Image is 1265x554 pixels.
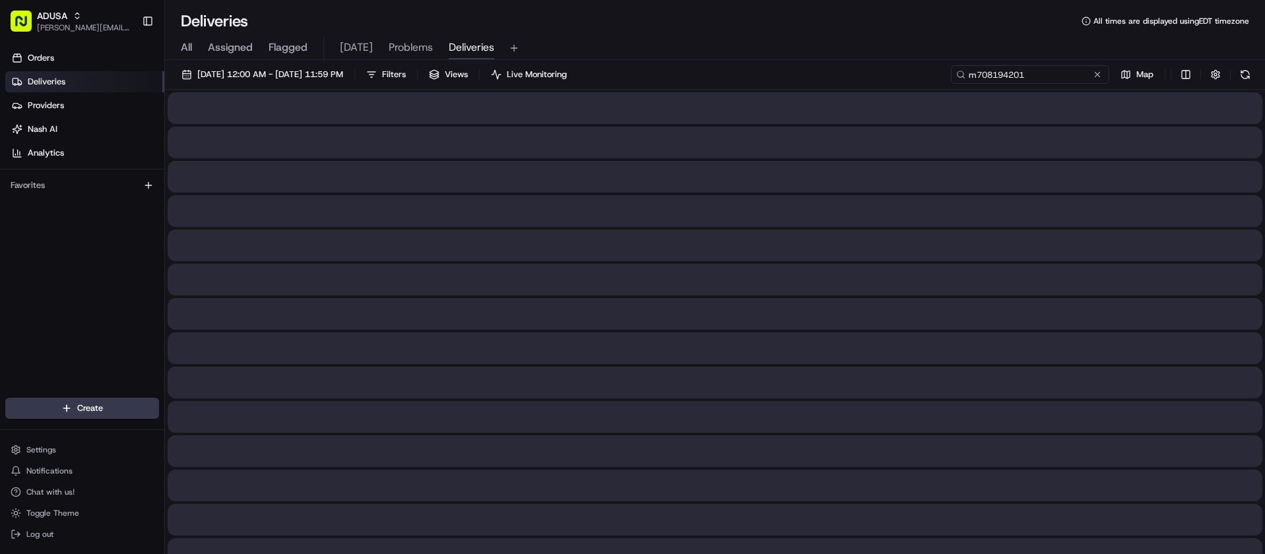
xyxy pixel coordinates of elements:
[423,65,474,84] button: Views
[5,462,159,480] button: Notifications
[26,466,73,476] span: Notifications
[382,69,406,80] span: Filters
[13,53,240,74] p: Welcome 👋
[93,223,160,233] a: Powered byPylon
[8,186,106,210] a: 📗Knowledge Base
[28,52,54,64] span: Orders
[34,85,218,99] input: Clear
[28,100,64,111] span: Providers
[5,175,159,196] div: Favorites
[26,191,101,204] span: Knowledge Base
[26,508,79,518] span: Toggle Theme
[45,126,216,139] div: Start new chat
[360,65,412,84] button: Filters
[5,525,159,543] button: Log out
[445,69,468,80] span: Views
[449,40,494,55] span: Deliveries
[5,119,164,140] a: Nash AI
[28,76,65,88] span: Deliveries
[197,69,343,80] span: [DATE] 12:00 AM - [DATE] 11:59 PM
[224,130,240,146] button: Start new chat
[26,529,53,539] span: Log out
[176,65,349,84] button: [DATE] 12:00 AM - [DATE] 11:59 PM
[125,191,212,204] span: API Documentation
[5,398,159,419] button: Create
[5,47,164,69] a: Orders
[106,186,217,210] a: 💻API Documentation
[1093,16,1249,26] span: All times are displayed using EDT timezone
[1115,65,1159,84] button: Map
[1236,65,1254,84] button: Refresh
[5,441,159,459] button: Settings
[5,95,164,116] a: Providers
[131,224,160,233] span: Pylon
[389,40,433,55] span: Problems
[28,147,64,159] span: Analytics
[5,142,164,164] a: Analytics
[5,5,137,37] button: ADUSA[PERSON_NAME][EMAIL_ADDRESS][PERSON_NAME][DOMAIN_NAME]
[5,504,159,522] button: Toggle Theme
[26,487,75,497] span: Chat with us!
[269,40,308,55] span: Flagged
[340,40,373,55] span: [DATE]
[28,123,57,135] span: Nash AI
[37,9,67,22] button: ADUSA
[951,65,1109,84] input: Type to search
[13,193,24,203] div: 📗
[5,71,164,92] a: Deliveries
[13,126,37,150] img: 1736555255976-a54dd68f-1ca7-489b-9aae-adbdc363a1c4
[77,402,103,414] span: Create
[13,13,40,40] img: Nash
[1136,69,1153,80] span: Map
[45,139,167,150] div: We're available if you need us!
[181,40,192,55] span: All
[485,65,573,84] button: Live Monitoring
[181,11,248,32] h1: Deliveries
[112,193,122,203] div: 💻
[26,445,56,455] span: Settings
[208,40,253,55] span: Assigned
[5,483,159,501] button: Chat with us!
[507,69,567,80] span: Live Monitoring
[37,22,131,33] button: [PERSON_NAME][EMAIL_ADDRESS][PERSON_NAME][DOMAIN_NAME]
